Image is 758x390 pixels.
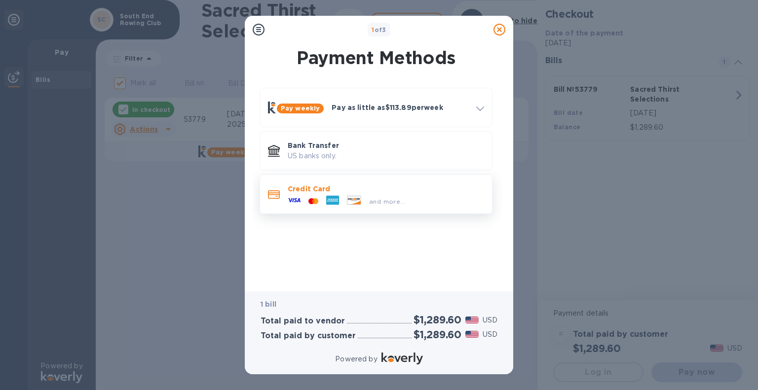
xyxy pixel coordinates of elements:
h1: Payment Methods [258,47,494,68]
p: Credit Card [288,184,484,194]
h2: $1,289.60 [414,328,461,341]
b: 1 bill [261,300,276,308]
p: Pay as little as $113.89 per week [332,103,468,112]
p: Bank Transfer [288,141,484,150]
img: Logo [381,353,423,364]
h3: Total paid to vendor [261,317,345,326]
h2: $1,289.60 [414,314,461,326]
p: US banks only. [288,151,484,161]
p: Powered by [335,354,377,364]
p: USD [483,315,497,325]
img: USD [465,331,479,338]
h3: Total paid by customer [261,331,356,341]
b: of 3 [372,26,386,34]
b: Pay weekly [281,105,320,112]
img: USD [465,317,479,323]
p: USD [483,329,497,340]
span: 1 [372,26,374,34]
span: and more... [369,198,405,205]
